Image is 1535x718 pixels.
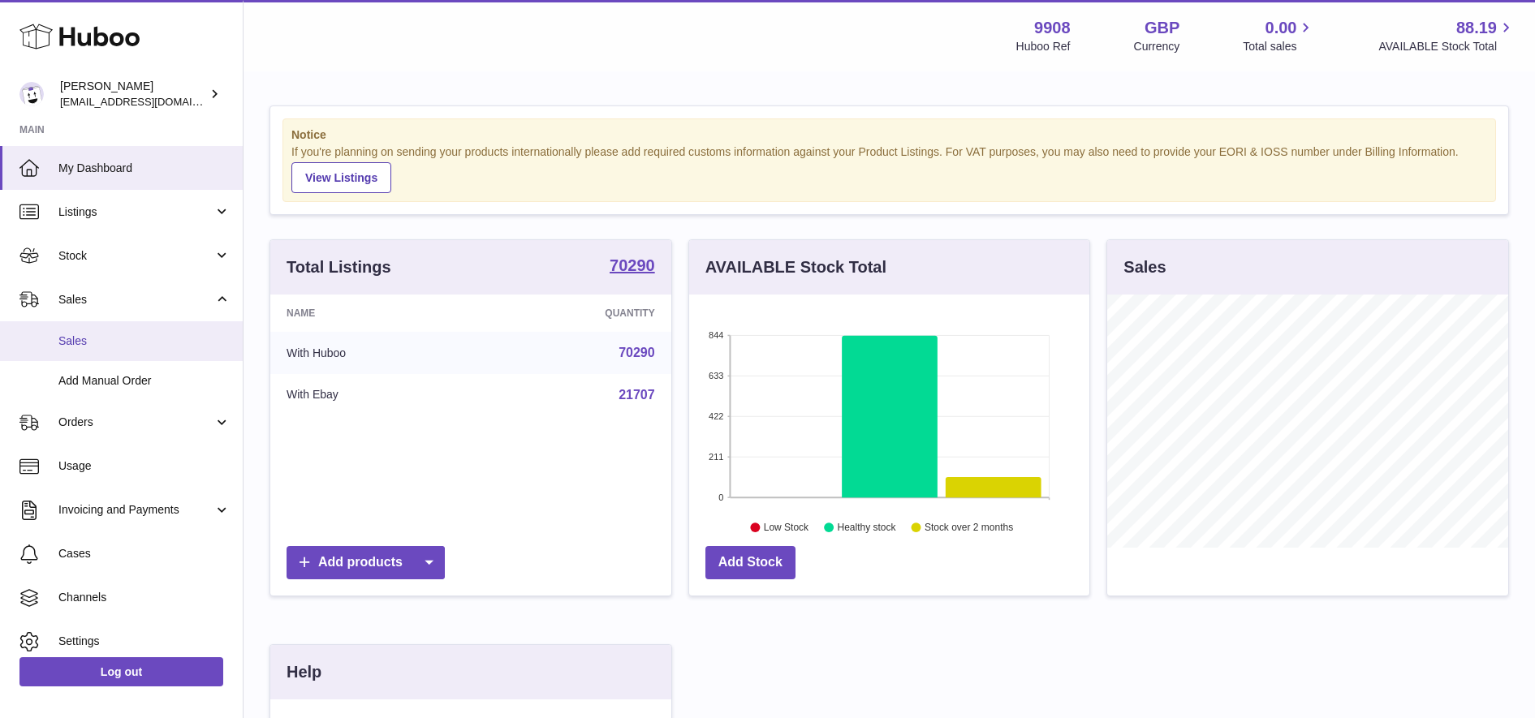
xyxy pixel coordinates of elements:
[270,295,481,332] th: Name
[619,388,655,402] a: 21707
[58,204,213,220] span: Listings
[58,546,231,561] span: Cases
[1378,39,1516,54] span: AVAILABLE Stock Total
[291,144,1487,193] div: If you're planning on sending your products internationally please add required customs informati...
[287,546,445,579] a: Add products
[709,452,723,462] text: 211
[1243,17,1315,54] a: 0.00 Total sales
[1266,17,1297,39] span: 0.00
[705,546,796,579] a: Add Stock
[1016,39,1071,54] div: Huboo Ref
[270,332,481,374] td: With Huboo
[19,82,44,106] img: tbcollectables@hotmail.co.uk
[709,330,723,340] text: 844
[1034,17,1071,39] strong: 9908
[610,257,655,273] strong: 70290
[764,522,809,533] text: Low Stock
[58,161,231,176] span: My Dashboard
[1243,39,1315,54] span: Total sales
[58,248,213,264] span: Stock
[58,333,231,349] span: Sales
[58,373,231,389] span: Add Manual Order
[287,661,321,683] h3: Help
[60,79,206,110] div: [PERSON_NAME]
[58,415,213,430] span: Orders
[58,458,231,474] span: Usage
[60,95,239,108] span: [EMAIL_ADDRESS][DOMAIN_NAME]
[481,295,670,332] th: Quantity
[1134,39,1180,54] div: Currency
[709,411,723,421] text: 422
[1123,256,1166,278] h3: Sales
[619,346,655,359] a: 70290
[1378,17,1516,54] a: 88.19 AVAILABLE Stock Total
[291,127,1487,143] strong: Notice
[705,256,886,278] h3: AVAILABLE Stock Total
[270,374,481,416] td: With Ebay
[58,590,231,605] span: Channels
[58,502,213,518] span: Invoicing and Payments
[19,657,223,686] a: Log out
[1456,17,1497,39] span: 88.19
[58,634,231,649] span: Settings
[1145,17,1179,39] strong: GBP
[837,522,896,533] text: Healthy stock
[287,256,391,278] h3: Total Listings
[925,522,1013,533] text: Stock over 2 months
[610,257,655,277] a: 70290
[291,162,391,193] a: View Listings
[709,371,723,380] text: 633
[58,292,213,307] span: Sales
[718,492,723,502] text: 0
